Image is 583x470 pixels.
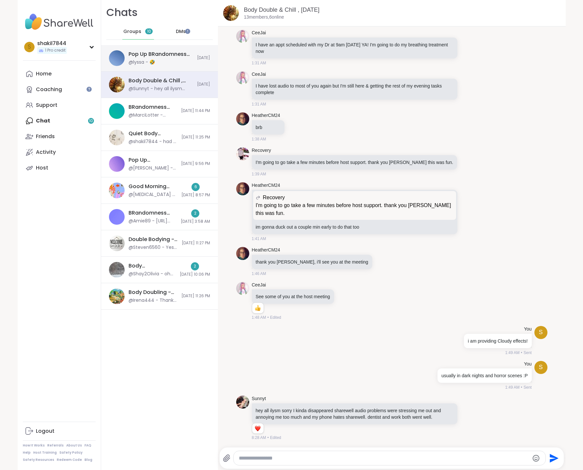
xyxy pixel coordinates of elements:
div: @shakil7844 - had a productive session guys!! Thank you [129,138,177,145]
a: Support [23,97,96,113]
div: Reaction list [252,423,264,434]
span: [DATE] 11:25 PM [181,135,210,140]
div: @MarciLotter - @BRandom502 check DM [129,112,177,119]
div: @lyssa - 🤣 [129,59,155,66]
img: https://sharewell-space-live.sfo3.digitaloceanspaces.com/user-generated/d3b3915b-57de-409c-870d-d... [236,182,249,195]
img: https://sharewell-space-live.sfo3.digitaloceanspaces.com/user-generated/31362a71-9c08-4605-8112-5... [236,71,249,84]
h4: You [524,326,532,332]
img: https://sharewell-space-live.sfo3.digitaloceanspaces.com/user-generated/31362a71-9c08-4605-8112-5... [236,282,249,295]
p: I have lost audio to most of you again but I'm still here & getting the rest of my evening tasks ... [256,83,453,96]
a: Logout [23,423,96,439]
span: [DATE] [197,82,210,87]
span: 8:28 AM [252,435,266,441]
span: 1:46 AM [252,271,266,277]
span: s [539,328,543,337]
div: Body Doubling - “2 Steps Forward”, [DATE] [129,289,177,296]
button: Send [546,451,560,465]
span: Sent [524,350,532,356]
div: shakil7844 [37,40,67,47]
a: About Us [66,443,82,448]
a: How It Works [23,443,45,448]
img: Pop Up BRandomness Open Forum, Sep 10 [109,50,125,66]
p: I have an appt scheduled with my Dr at 9am [DATE] YA! I'm going to do my breathing treatment now [256,41,453,55]
div: Reaction list [252,303,264,313]
span: 1:39 AM [252,171,266,177]
div: @Amie89 - [URL][DOMAIN_NAME] [129,218,177,224]
a: Safety Resources [23,458,54,462]
span: 1:48 AM [252,315,266,320]
div: Support [36,102,57,109]
span: [DATE] 11:44 PM [181,108,210,114]
textarea: Type your message [239,455,529,462]
span: • [521,384,522,390]
p: usually in dark nights and horror scenes :P [441,372,528,379]
img: Body Doubling - “2 Steps Forward”, Sep 07 [109,288,125,304]
span: 10 [147,29,151,34]
div: Good Morning Body Doubling For Productivity, [DATE] [129,183,177,190]
a: Home [23,66,96,82]
p: I'm going to go take a few minutes before host support. thank you [PERSON_NAME] this was fun. [256,202,453,217]
img: https://sharewell-space-live.sfo3.digitaloceanspaces.com/user-generated/d3b3915b-57de-409c-870d-d... [236,112,249,125]
span: 1:38 AM [252,136,266,142]
div: Logout [36,428,54,435]
div: @[PERSON_NAME] - thanks! [129,165,177,171]
div: 2 [191,262,199,270]
a: Safety Policy [59,450,83,455]
span: [DATE] 11:27 PM [182,240,210,246]
img: Body Double/Chat, Sep 08 [109,262,125,278]
a: Host Training [33,450,57,455]
p: im gonna duck out a couple min early to do that too [256,224,453,230]
p: hey all ilysm sorry I kinda disappeared sharewell audio problems were stressing me out and annoyi... [256,407,453,420]
a: Sunnyt [252,396,266,402]
img: BRandomness Dropped Connections & Fall Emojis, Sep 08 [109,103,125,119]
span: 1:31 AM [252,60,266,66]
p: 13 members, 6 online [244,14,284,21]
span: [DATE] 8:57 PM [181,192,210,198]
div: @Sunnyt - hey all ilysm sorry I kinda disappeared sharewell audio problems were stressing me out ... [129,86,193,92]
span: 1 Pro credit [45,48,66,53]
div: Host [36,164,48,171]
div: @Shay2Olivia - oh when is that [129,271,176,277]
iframe: Spotlight [86,87,92,92]
button: Reactions: love [254,426,261,431]
span: Edited [270,435,281,441]
img: Body Double & Chill , Sep 09 [223,5,239,21]
h1: Chats [106,5,138,20]
div: Home [36,70,52,77]
span: DMs [176,28,186,35]
span: [DATE] [197,55,210,61]
span: [DATE] 11:26 PM [181,293,210,299]
span: Edited [270,315,281,320]
button: Reactions: like [254,305,261,311]
a: CeeJai [252,30,266,36]
a: Referrals [47,443,64,448]
span: [DATE] 9:56 PM [181,161,210,167]
a: Host [23,160,96,176]
div: Quiet Body Doubling For Productivity - [DATE] [129,130,177,137]
div: BRandomness Dropped Connections & Fall Emojis, [DATE] [129,104,177,111]
img: ShareWell Nav Logo [23,10,96,33]
span: 1:31 AM [252,101,266,107]
img: BRandomness Ohana Check-in & Open Forum, Sep 08 [109,209,125,225]
button: Emoji picker [532,454,540,462]
a: Coaching [23,82,96,97]
span: Sent [524,384,532,390]
img: Good Morning Body Doubling For Productivity, Sep 09 [109,183,125,198]
a: HeatherCM24 [252,182,280,189]
span: Groups [123,28,141,35]
span: 1:41 AM [252,236,266,242]
img: https://sharewell-space-live.sfo3.digitaloceanspaces.com/user-generated/31362a71-9c08-4605-8112-5... [236,30,249,43]
img: Double Bodying - Open Forum, Sep 08 [109,235,125,251]
div: @[MEDICAL_DATA] - Thank you [PERSON_NAME] !!! [129,191,177,198]
p: thank you [PERSON_NAME], i'll see you at the meeting [256,259,368,265]
span: • [268,315,269,320]
p: See some of you at the host meeting [256,293,330,300]
a: Recovery [252,147,271,154]
img: Quiet Body Doubling For Productivity - Tuesday, Sep 09 [109,130,125,145]
a: CeeJai [252,71,266,78]
div: @Irena444 - Thank you so much for having joined, [PERSON_NAME]. Have a great night! [129,297,177,304]
a: HeatherCM24 [252,112,280,119]
span: Recovery [263,194,285,202]
a: Help [23,450,31,455]
div: Double Bodying - Open Forum, [DATE] [129,236,178,243]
